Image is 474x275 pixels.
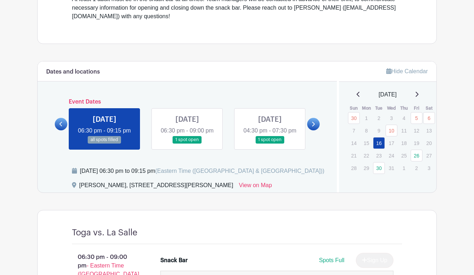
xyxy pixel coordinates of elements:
[411,125,422,136] p: 12
[348,125,360,136] p: 7
[361,162,372,174] p: 29
[423,112,435,124] a: 6
[348,105,360,112] th: Sun
[373,112,385,124] p: 2
[373,137,385,149] a: 16
[411,150,422,161] a: 26
[80,167,324,175] div: [DATE] 06:30 pm to 09:15 pm
[398,112,410,124] p: 4
[411,162,422,174] p: 2
[385,105,398,112] th: Wed
[379,90,397,99] span: [DATE]
[361,125,372,136] p: 8
[46,69,100,75] h6: Dates and locations
[348,112,360,124] a: 30
[155,168,324,174] span: (Eastern Time ([GEOGRAPHIC_DATA] & [GEOGRAPHIC_DATA]))
[411,137,422,149] p: 19
[423,137,435,149] p: 20
[361,112,372,124] p: 1
[67,99,307,105] h6: Event Dates
[423,125,435,136] p: 13
[398,162,410,174] p: 1
[373,162,385,174] a: 30
[411,112,422,124] a: 5
[79,181,233,192] div: [PERSON_NAME], [STREET_ADDRESS][PERSON_NAME]
[423,162,435,174] p: 3
[386,125,397,136] a: 10
[348,162,360,174] p: 28
[319,257,344,263] span: Spots Full
[386,112,397,124] p: 3
[386,150,397,161] p: 24
[423,105,435,112] th: Sat
[239,181,272,192] a: View on Map
[398,150,410,161] p: 25
[373,105,385,112] th: Tue
[360,105,373,112] th: Mon
[398,137,410,149] p: 18
[386,137,397,149] p: 17
[373,150,385,161] p: 23
[386,68,428,74] a: Hide Calendar
[423,150,435,161] p: 27
[398,125,410,136] p: 11
[361,150,372,161] p: 22
[410,105,423,112] th: Fri
[72,227,137,238] h4: Toga vs. La Salle
[373,125,385,136] p: 9
[160,256,188,265] div: Snack Bar
[348,137,360,149] p: 14
[398,105,410,112] th: Thu
[348,150,360,161] p: 21
[361,137,372,149] p: 15
[386,162,397,174] p: 31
